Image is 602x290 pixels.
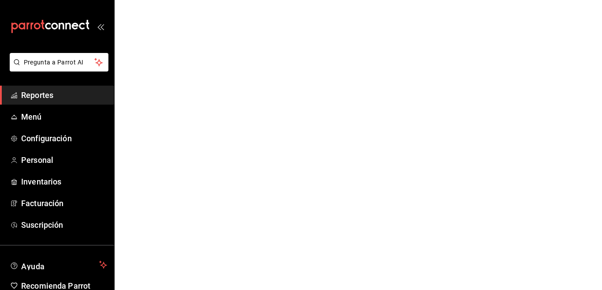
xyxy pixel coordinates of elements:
span: Pregunta a Parrot AI [24,58,95,67]
button: Pregunta a Parrot AI [10,53,108,72]
button: open_drawer_menu [97,23,104,30]
span: Suscripción [21,219,107,231]
span: Menú [21,111,107,123]
span: Configuración [21,132,107,144]
span: Personal [21,154,107,166]
span: Inventarios [21,176,107,188]
span: Facturación [21,197,107,209]
span: Reportes [21,89,107,101]
a: Pregunta a Parrot AI [6,64,108,73]
span: Ayuda [21,260,96,270]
